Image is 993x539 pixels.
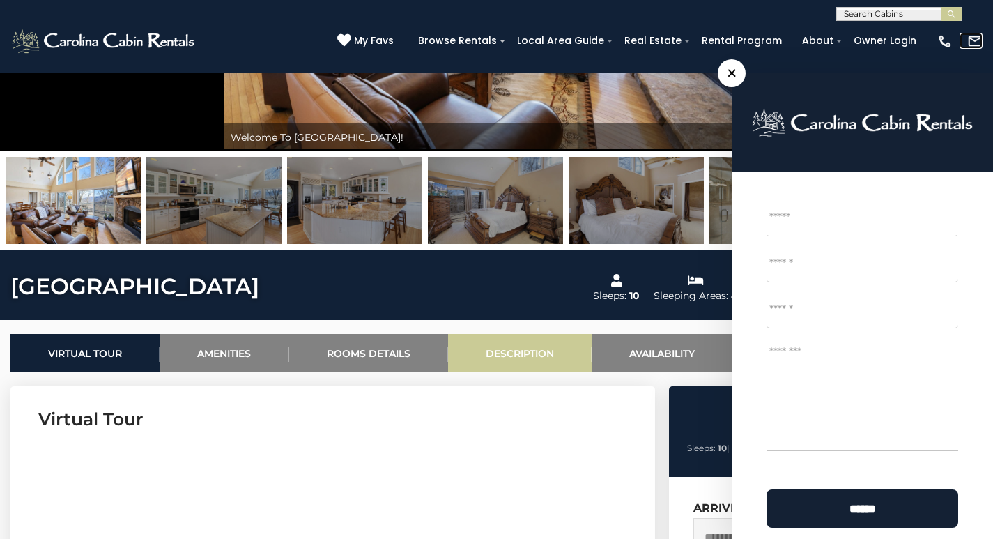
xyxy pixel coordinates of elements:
strong: 10 [718,443,727,453]
a: Real Estate [617,30,688,52]
span: My Favs [354,33,394,48]
a: Browse Rentals [411,30,504,52]
a: My Favs [337,33,397,49]
a: Virtual Tour [10,334,160,372]
a: Owner Login [847,30,923,52]
h3: Virtual Tour [38,407,627,432]
a: Amenities [160,334,288,372]
li: | [687,439,730,457]
h2: [GEOGRAPHIC_DATA] [672,409,979,427]
span: × [718,59,746,87]
img: 163279008 [428,157,563,244]
a: Availability [592,334,732,372]
a: Rental Program [695,30,789,52]
img: White-1-2.png [10,27,199,55]
label: Arrive [693,501,738,515]
img: phone-regular-white.png [937,33,953,49]
a: Local Area Guide [510,30,611,52]
img: 163279005 [6,157,141,244]
img: 163279006 [146,157,282,244]
a: Description [448,334,592,372]
a: About [795,30,840,52]
img: 163279009 [569,157,704,244]
img: 163279010 [709,157,845,244]
span: Sleeps: [687,443,716,453]
img: 163279007 [287,157,422,244]
div: Welcome To [GEOGRAPHIC_DATA]! [224,123,770,151]
img: mail-regular-white.png [967,33,983,49]
img: logo [752,108,973,137]
a: Rooms Details [289,334,448,372]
